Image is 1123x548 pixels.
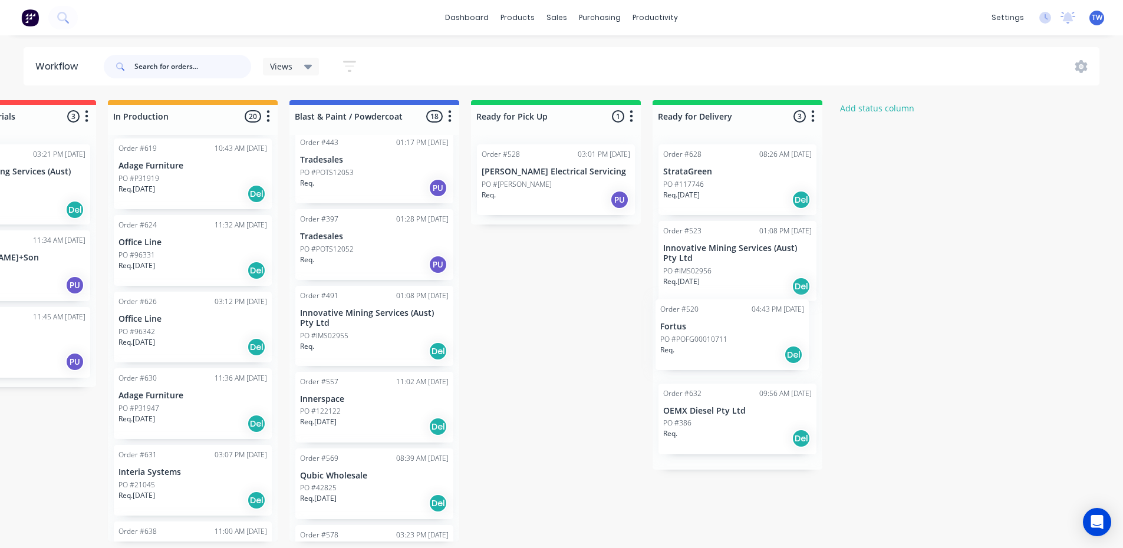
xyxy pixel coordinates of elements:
[426,110,443,123] span: 18
[1083,508,1111,536] div: Open Intercom Messenger
[793,110,806,123] span: 3
[612,110,624,123] span: 1
[834,100,921,116] button: Add status column
[67,110,80,123] span: 3
[627,9,684,27] div: productivity
[573,9,627,27] div: purchasing
[658,110,774,123] input: Enter column name…
[35,60,84,74] div: Workflow
[439,9,495,27] a: dashboard
[270,60,292,72] span: Views
[1092,12,1102,23] span: TW
[541,9,573,27] div: sales
[113,110,229,123] input: Enter column name…
[476,110,592,123] input: Enter column name…
[21,9,39,27] img: Factory
[986,9,1030,27] div: settings
[495,9,541,27] div: products
[295,110,411,123] input: Enter column name…
[245,110,261,123] span: 20
[134,55,251,78] input: Search for orders...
